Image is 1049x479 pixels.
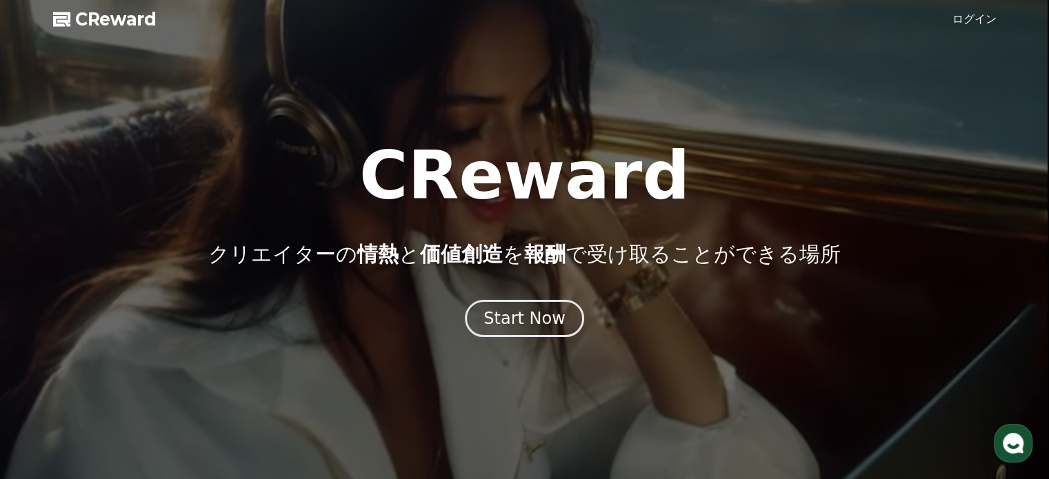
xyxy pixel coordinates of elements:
[952,11,997,28] a: ログイン
[208,242,841,267] p: クリエイターの と を で受け取ることができる場所
[204,385,238,396] span: Settings
[465,314,584,327] a: Start Now
[359,143,690,209] h1: CReward
[524,242,566,266] span: 報酬
[4,365,91,399] a: Home
[420,242,503,266] span: 価値創造
[114,386,155,397] span: Messages
[357,242,399,266] span: 情熱
[483,307,566,329] div: Start Now
[465,300,584,337] button: Start Now
[178,365,265,399] a: Settings
[53,8,157,30] a: CReward
[75,8,157,30] span: CReward
[91,365,178,399] a: Messages
[35,385,59,396] span: Home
